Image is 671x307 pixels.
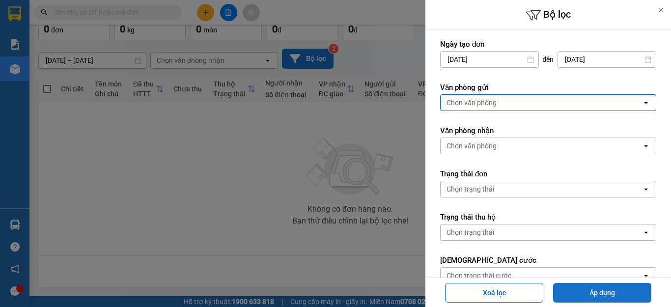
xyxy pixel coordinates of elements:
div: Chọn văn phòng [447,141,497,151]
label: Trạng thái đơn [440,169,656,179]
button: Xoá lọc [445,283,543,303]
svg: open [642,228,650,236]
svg: open [642,272,650,279]
div: Chọn trạng thái [447,227,494,237]
h6: Bộ lọc [425,7,671,23]
label: Văn phòng nhận [440,126,656,136]
label: Văn phòng gửi [440,83,656,92]
svg: open [642,142,650,150]
div: Chọn trạng thái cước [447,271,511,280]
input: Select a date. [558,52,656,67]
svg: open [642,185,650,193]
input: Select a date. [441,52,538,67]
div: Chọn trạng thái [447,184,494,194]
svg: open [642,99,650,107]
label: Ngày tạo đơn [440,39,656,49]
span: đến [543,55,554,64]
label: Trạng thái thu hộ [440,212,656,222]
button: Áp dụng [553,283,651,303]
label: [DEMOGRAPHIC_DATA] cước [440,255,656,265]
div: Chọn văn phòng [447,98,497,108]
